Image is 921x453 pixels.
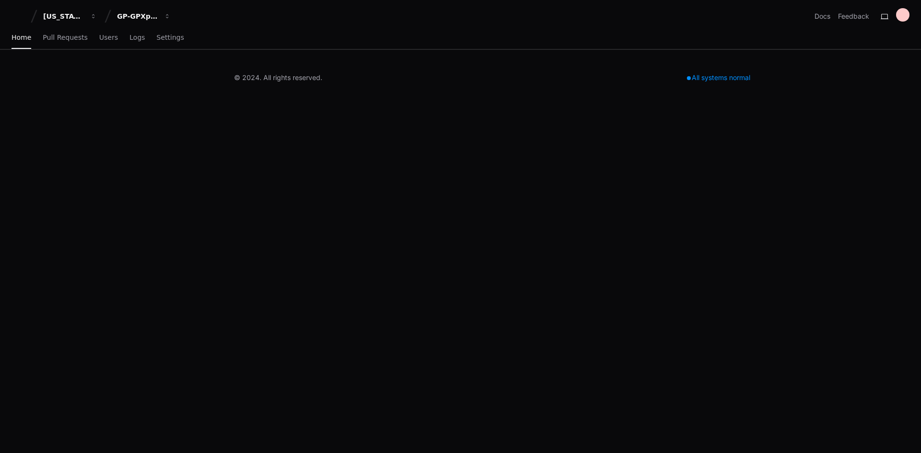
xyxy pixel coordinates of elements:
[43,27,87,49] a: Pull Requests
[99,35,118,40] span: Users
[681,71,756,84] div: All systems normal
[130,35,145,40] span: Logs
[12,35,31,40] span: Home
[99,27,118,49] a: Users
[43,35,87,40] span: Pull Requests
[234,73,322,82] div: © 2024. All rights reserved.
[39,8,101,25] button: [US_STATE] Pacific
[815,12,830,21] a: Docs
[12,27,31,49] a: Home
[156,27,184,49] a: Settings
[156,35,184,40] span: Settings
[113,8,175,25] button: GP-GPXpress
[43,12,84,21] div: [US_STATE] Pacific
[130,27,145,49] a: Logs
[838,12,869,21] button: Feedback
[117,12,158,21] div: GP-GPXpress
